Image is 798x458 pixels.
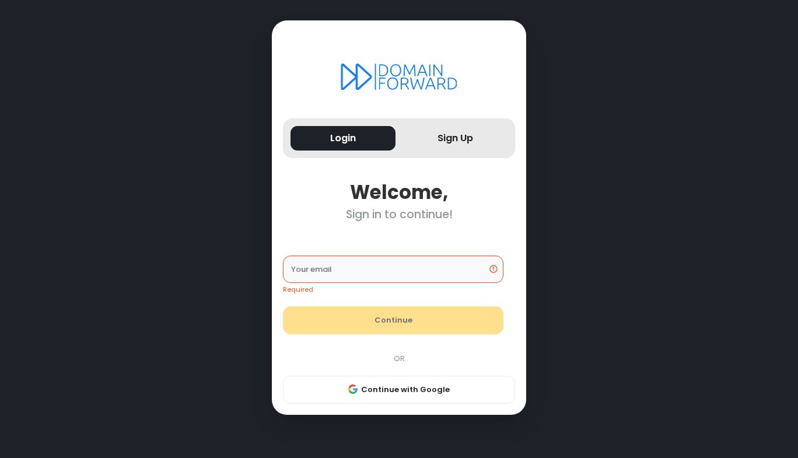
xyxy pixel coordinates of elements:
div: OR [278,353,521,365]
div: Sign in to continue! [283,208,515,221]
button: Sign Up [403,126,508,151]
div: Required [283,285,503,295]
div: Welcome, [283,181,515,204]
button: Continue with Google [283,376,515,404]
button: Login [290,126,395,151]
